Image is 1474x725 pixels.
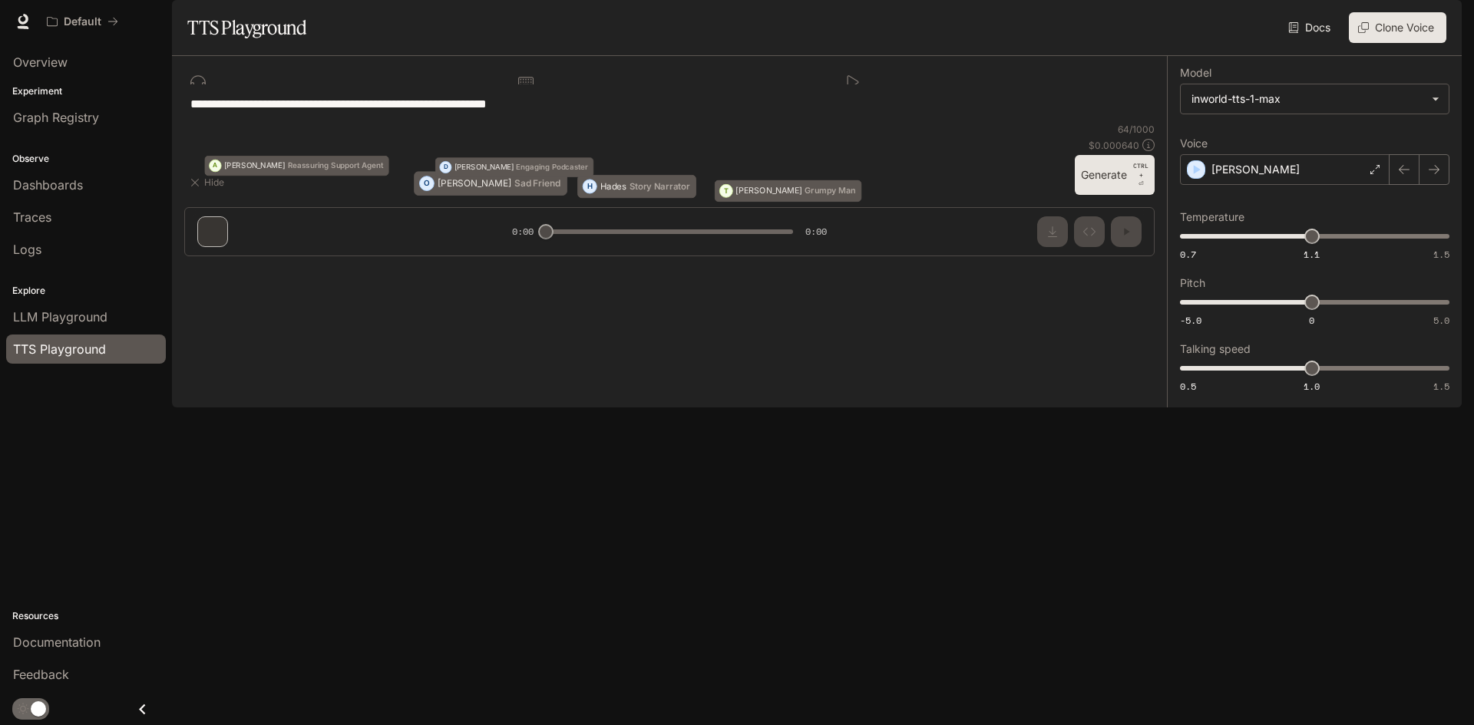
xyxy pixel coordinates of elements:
[1089,139,1139,152] p: $ 0.000640
[64,15,101,28] p: Default
[1285,12,1337,43] a: Docs
[720,180,732,202] div: T
[420,171,434,196] div: O
[1211,162,1300,177] p: [PERSON_NAME]
[187,12,306,43] h1: TTS Playground
[40,6,125,37] button: All workspaces
[735,186,801,195] p: [PERSON_NAME]
[435,157,593,177] button: D[PERSON_NAME]Engaging Podcaster
[1180,380,1196,393] span: 0.5
[805,186,855,195] p: Grumpy Man
[1118,123,1155,136] p: 64 / 1000
[630,182,690,190] p: Story Narrator
[1191,91,1424,107] div: inworld-tts-1-max
[1180,278,1205,288] p: Pitch
[1309,314,1314,327] span: 0
[1433,248,1449,261] span: 1.5
[600,182,626,190] p: Hades
[1180,138,1208,149] p: Voice
[1180,68,1211,78] p: Model
[1433,314,1449,327] span: 5.0
[1349,12,1446,43] button: Clone Voice
[1304,380,1320,393] span: 1.0
[514,179,560,188] p: Sad Friend
[715,180,862,202] button: T[PERSON_NAME]Grumpy Man
[224,162,286,170] p: [PERSON_NAME]
[454,163,514,171] p: [PERSON_NAME]
[1133,161,1148,189] p: ⏎
[1433,380,1449,393] span: 1.5
[1181,84,1449,114] div: inworld-tts-1-max
[1180,314,1201,327] span: -5.0
[440,157,451,177] div: D
[516,163,588,171] p: Engaging Podcaster
[1133,161,1148,180] p: CTRL +
[414,171,567,196] button: O[PERSON_NAME]Sad Friend
[1304,248,1320,261] span: 1.1
[210,156,221,176] div: A
[184,170,233,195] button: Hide
[1180,248,1196,261] span: 0.7
[438,179,511,188] p: [PERSON_NAME]
[288,162,384,170] p: Reassuring Support Agent
[1180,344,1251,354] p: Talking speed
[1075,155,1155,195] button: GenerateCTRL +⏎
[1180,212,1244,222] p: Temperature
[583,175,597,198] div: H
[577,175,696,198] button: HHadesStory Narrator
[204,156,388,176] button: A[PERSON_NAME]Reassuring Support Agent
